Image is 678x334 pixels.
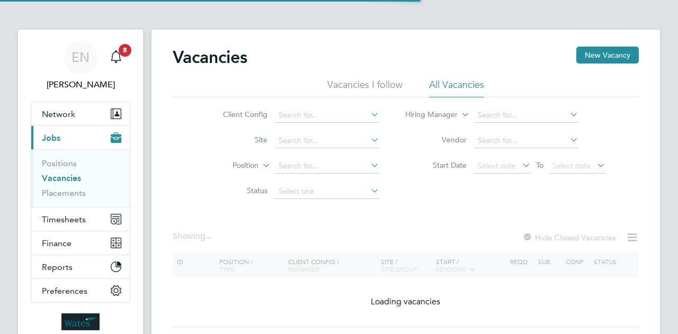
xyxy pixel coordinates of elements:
input: Select one [275,184,379,199]
a: 8 [105,40,127,74]
input: Search for... [474,108,578,123]
a: Positions [42,158,77,168]
span: Select date [552,161,591,170]
li: Vacancies I follow [327,78,403,97]
button: Preferences [31,279,130,302]
input: Search for... [275,159,379,174]
img: wates-logo-retina.png [61,313,100,330]
div: Showing [173,231,214,242]
a: Vacancies [42,173,81,183]
span: To [533,158,547,172]
label: Hide Closed Vacancies [522,232,615,242]
button: New Vacancy [576,47,639,64]
label: Status [207,186,267,195]
button: Finance [31,231,130,255]
a: Go to home page [31,313,130,330]
input: Search for... [275,108,379,123]
label: Vendor [406,135,467,145]
button: Timesheets [31,207,130,231]
div: Jobs [31,149,130,207]
label: Site [207,135,267,145]
button: Jobs [31,126,130,149]
a: EN[PERSON_NAME] [31,40,130,91]
span: Jobs [42,133,60,143]
span: ... [206,231,212,241]
li: All Vacancies [429,78,484,97]
span: Timesheets [42,214,86,224]
a: Placements [42,188,86,198]
span: Finance [42,238,72,248]
label: Hiring Manager [397,110,458,120]
span: Select date [478,161,516,170]
button: Network [31,102,130,125]
span: Emma Newbold [31,78,130,91]
label: Position [198,160,258,171]
label: Client Config [207,110,267,119]
span: Network [42,109,75,119]
span: Preferences [42,286,87,296]
input: Search for... [474,133,578,148]
span: 8 [119,44,131,57]
span: Reports [42,262,73,272]
input: Search for... [275,133,379,148]
label: Start Date [406,160,467,170]
button: Reports [31,255,130,278]
span: EN [72,50,90,64]
h2: Vacancies [173,47,247,68]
